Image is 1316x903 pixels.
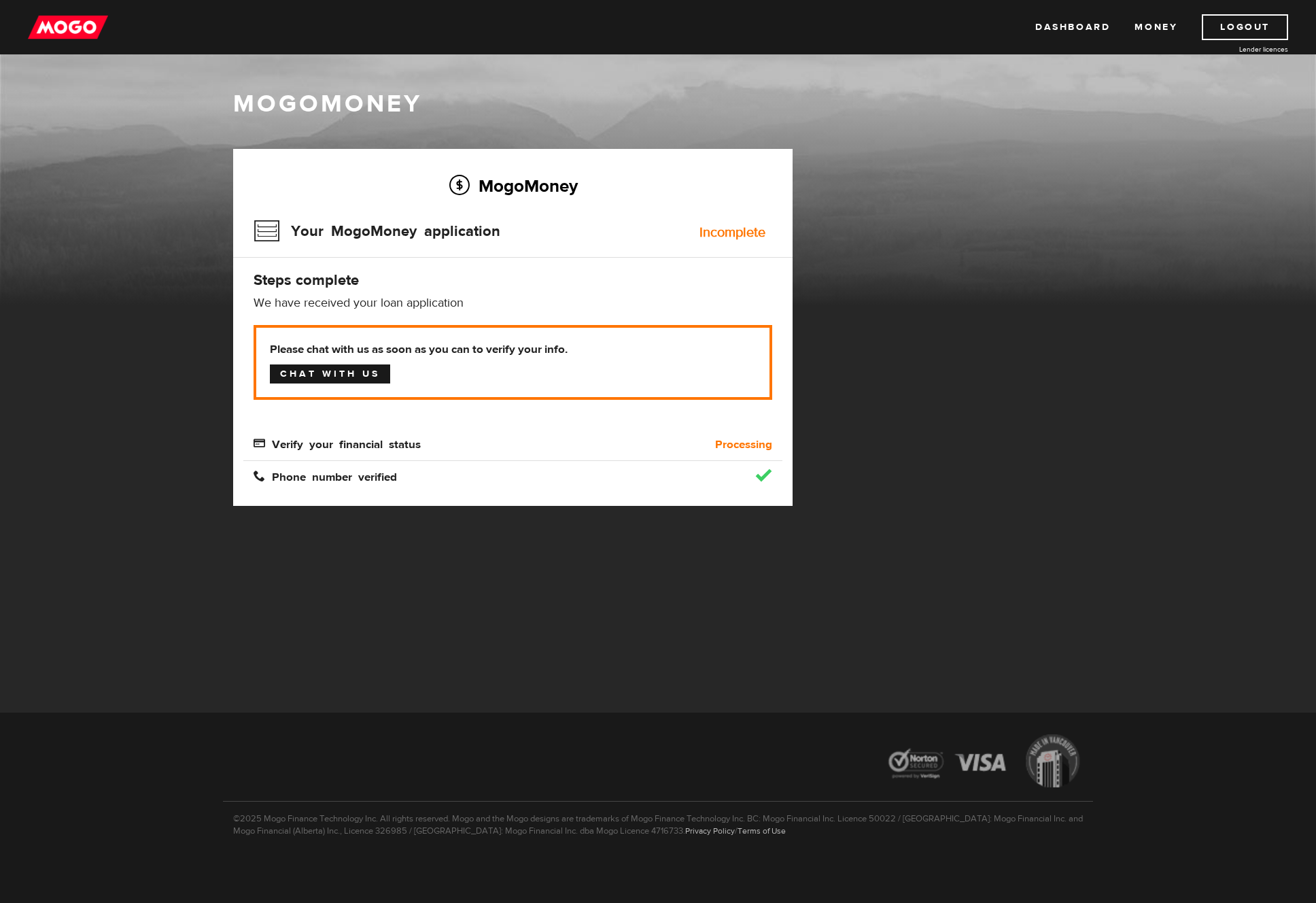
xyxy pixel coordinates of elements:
[254,214,500,249] h3: Your MogoMoney application
[1035,14,1110,40] a: Dashboard
[715,437,772,453] b: Processing
[1135,14,1177,40] a: Money
[254,171,772,200] h2: MogoMoney
[1186,44,1288,54] a: Lender licences
[254,271,772,290] h4: Steps complete
[254,437,421,449] span: Verify your financial status
[28,14,108,40] img: mogo_logo-11ee424be714fa7cbb0f0f49df9e16ec.png
[1044,587,1316,903] iframe: LiveChat chat widget
[699,226,765,239] div: Incomplete
[738,825,786,836] a: Terms of Use
[254,470,397,481] span: Phone number verified
[876,724,1093,801] img: legal-icons-92a2ffecb4d32d839781d1b4e4802d7b.png
[685,825,735,836] a: Privacy Policy
[233,90,1083,118] h1: MogoMoney
[1202,14,1288,40] a: Logout
[270,341,756,358] b: Please chat with us as soon as you can to verify your info.
[254,295,772,311] p: We have received your loan application
[270,364,390,384] a: Chat with us
[223,801,1093,837] p: ©2025 Mogo Finance Technology Inc. All rights reserved. Mogo and the Mogo designs are trademarks ...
